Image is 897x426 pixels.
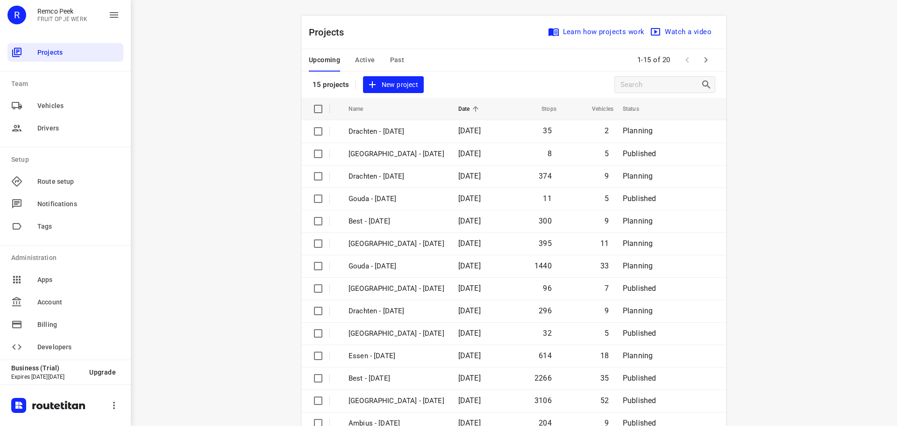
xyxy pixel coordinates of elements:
p: Drachten - Wednesday [349,171,444,182]
span: 3106 [534,396,552,405]
span: Planning [623,126,653,135]
span: Published [623,284,656,293]
span: [DATE] [458,351,481,360]
span: 9 [605,172,609,181]
span: Developers [37,342,120,352]
span: 5 [605,149,609,158]
p: Gemeente Rotterdam - Monday [349,328,444,339]
span: Projects [37,48,120,58]
span: 395 [539,239,552,248]
p: Gouda - Wednesday [349,194,444,204]
span: Previous Page [678,51,697,69]
p: Gemeente Rotterdam - Tuesday [349,283,444,294]
span: New project [369,79,418,91]
span: [DATE] [458,374,481,383]
span: 9 [605,306,609,315]
div: Developers [7,338,123,356]
span: 374 [539,172,552,181]
p: Projects [309,25,352,39]
div: Billing [7,315,123,334]
span: [DATE] [458,194,481,203]
span: 5 [605,329,609,338]
span: Planning [623,351,653,360]
div: Drivers [7,119,123,137]
span: Published [623,374,656,383]
p: Essen - Monday [349,351,444,361]
span: Planning [623,306,653,315]
span: [DATE] [458,284,481,293]
span: Status [623,103,651,115]
span: 9 [605,217,609,225]
div: Route setup [7,172,123,191]
span: 1-15 of 20 [634,50,674,70]
span: Planning [623,172,653,181]
span: Vehicles [580,103,613,115]
span: Planning [623,239,653,248]
span: [DATE] [458,172,481,181]
p: Best - Tuesday [349,216,444,227]
span: 18 [600,351,609,360]
div: Account [7,293,123,311]
span: Drivers [37,123,120,133]
span: Route setup [37,177,120,187]
p: Expires [DATE][DATE] [11,374,82,380]
span: Apps [37,275,120,285]
div: Apps [7,270,123,289]
p: Gemeente Rotterdam - Thursday [349,149,444,159]
span: 1440 [534,261,552,270]
span: 5 [605,194,609,203]
span: 296 [539,306,552,315]
div: Vehicles [7,96,123,115]
span: [DATE] [458,217,481,225]
span: Published [623,329,656,338]
p: Remco Peek [37,7,87,15]
span: 2266 [534,374,552,383]
span: Published [623,194,656,203]
span: 2 [605,126,609,135]
span: [DATE] [458,126,481,135]
span: Account [37,297,120,307]
span: 7 [605,284,609,293]
span: [DATE] [458,396,481,405]
span: Active [355,54,375,66]
p: Gouda - Tuesday [349,261,444,272]
span: Notifications [37,199,120,209]
span: Date [458,103,482,115]
p: 15 projects [313,80,349,89]
p: Drachten - Thursday [349,126,444,137]
span: Upgrade [89,368,116,376]
span: Planning [623,217,653,225]
p: Business (Trial) [11,364,82,372]
p: Team [11,79,123,89]
span: Stops [529,103,556,115]
span: 614 [539,351,552,360]
span: 32 [543,329,551,338]
span: 96 [543,284,551,293]
div: Notifications [7,195,123,213]
span: 300 [539,217,552,225]
span: Next Page [697,51,715,69]
input: Search projects [620,78,701,92]
span: Vehicles [37,101,120,111]
span: 35 [543,126,551,135]
div: Tags [7,217,123,236]
span: Planning [623,261,653,270]
span: 52 [600,396,609,405]
span: Upcoming [309,54,340,66]
span: 35 [600,374,609,383]
p: Drachten - Tuesday [349,306,444,317]
span: 11 [600,239,609,248]
button: Upgrade [82,364,123,381]
span: [DATE] [458,149,481,158]
span: Billing [37,320,120,330]
span: Tags [37,222,120,231]
p: Zwolle - Tuesday [349,238,444,249]
p: FRUIT OP JE WERK [37,16,87,22]
div: Projects [7,43,123,62]
span: 11 [543,194,551,203]
p: Setup [11,155,123,165]
span: 8 [548,149,552,158]
span: Past [390,54,405,66]
span: [DATE] [458,329,481,338]
span: [DATE] [458,239,481,248]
